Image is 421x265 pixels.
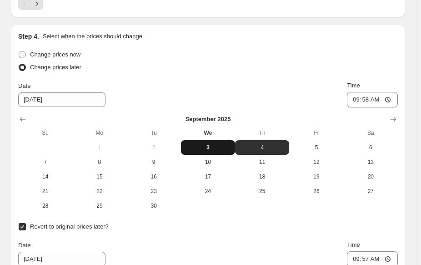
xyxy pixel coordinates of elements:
[72,199,126,213] button: Monday September 29 2025
[43,32,142,41] p: Select when the prices should change
[235,184,289,199] button: Thursday September 25 2025
[18,126,72,140] th: Sunday
[76,188,123,195] span: 22
[22,158,69,166] span: 7
[181,126,235,140] th: Wednesday
[72,184,126,199] button: Monday September 22 2025
[130,129,177,137] span: Tu
[239,188,286,195] span: 25
[289,184,343,199] button: Friday September 26 2025
[18,242,30,249] span: Date
[30,64,81,71] span: Change prices later
[344,184,398,199] button: Saturday September 27 2025
[130,188,177,195] span: 23
[185,144,231,151] span: 3
[347,92,398,107] input: 12:00
[127,155,181,169] button: Tuesday September 9 2025
[235,140,289,155] button: Thursday September 4 2025
[293,129,340,137] span: Fr
[289,155,343,169] button: Friday September 12 2025
[72,155,126,169] button: Monday September 8 2025
[185,173,231,180] span: 17
[127,126,181,140] th: Tuesday
[76,129,123,137] span: Mo
[347,173,394,180] span: 20
[22,202,69,209] span: 28
[76,202,123,209] span: 29
[22,173,69,180] span: 14
[293,144,340,151] span: 5
[130,202,177,209] span: 30
[181,140,235,155] button: Today Wednesday September 3 2025
[347,82,360,89] span: Time
[130,173,177,180] span: 16
[235,169,289,184] button: Thursday September 18 2025
[127,184,181,199] button: Tuesday September 23 2025
[239,173,286,180] span: 18
[344,126,398,140] th: Saturday
[18,169,72,184] button: Sunday September 14 2025
[18,82,30,89] span: Date
[76,144,123,151] span: 1
[127,169,181,184] button: Tuesday September 16 2025
[293,173,340,180] span: 19
[387,113,400,126] button: Show next month, October 2025
[239,144,286,151] span: 4
[72,126,126,140] th: Monday
[347,158,394,166] span: 13
[72,140,126,155] button: Monday September 1 2025
[293,188,340,195] span: 26
[127,140,181,155] button: Tuesday September 2 2025
[347,144,394,151] span: 6
[185,188,231,195] span: 24
[18,184,72,199] button: Sunday September 21 2025
[289,169,343,184] button: Friday September 19 2025
[76,173,123,180] span: 15
[16,113,29,126] button: Show previous month, August 2025
[185,129,231,137] span: We
[344,155,398,169] button: Saturday September 13 2025
[22,129,69,137] span: Su
[347,129,394,137] span: Sa
[344,140,398,155] button: Saturday September 6 2025
[344,169,398,184] button: Saturday September 20 2025
[289,126,343,140] th: Friday
[185,158,231,166] span: 10
[18,32,39,41] h2: Step 4.
[293,158,340,166] span: 12
[235,126,289,140] th: Thursday
[130,158,177,166] span: 9
[22,188,69,195] span: 21
[30,51,80,58] span: Change prices now
[127,199,181,213] button: Tuesday September 30 2025
[30,223,109,230] span: Revert to original prices later?
[18,92,105,107] input: 9/3/2025
[347,188,394,195] span: 27
[72,169,126,184] button: Monday September 15 2025
[18,199,72,213] button: Sunday September 28 2025
[239,158,286,166] span: 11
[181,169,235,184] button: Wednesday September 17 2025
[239,129,286,137] span: Th
[181,184,235,199] button: Wednesday September 24 2025
[289,140,343,155] button: Friday September 5 2025
[235,155,289,169] button: Thursday September 11 2025
[76,158,123,166] span: 8
[18,155,72,169] button: Sunday September 7 2025
[347,241,360,248] span: Time
[181,155,235,169] button: Wednesday September 10 2025
[130,144,177,151] span: 2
